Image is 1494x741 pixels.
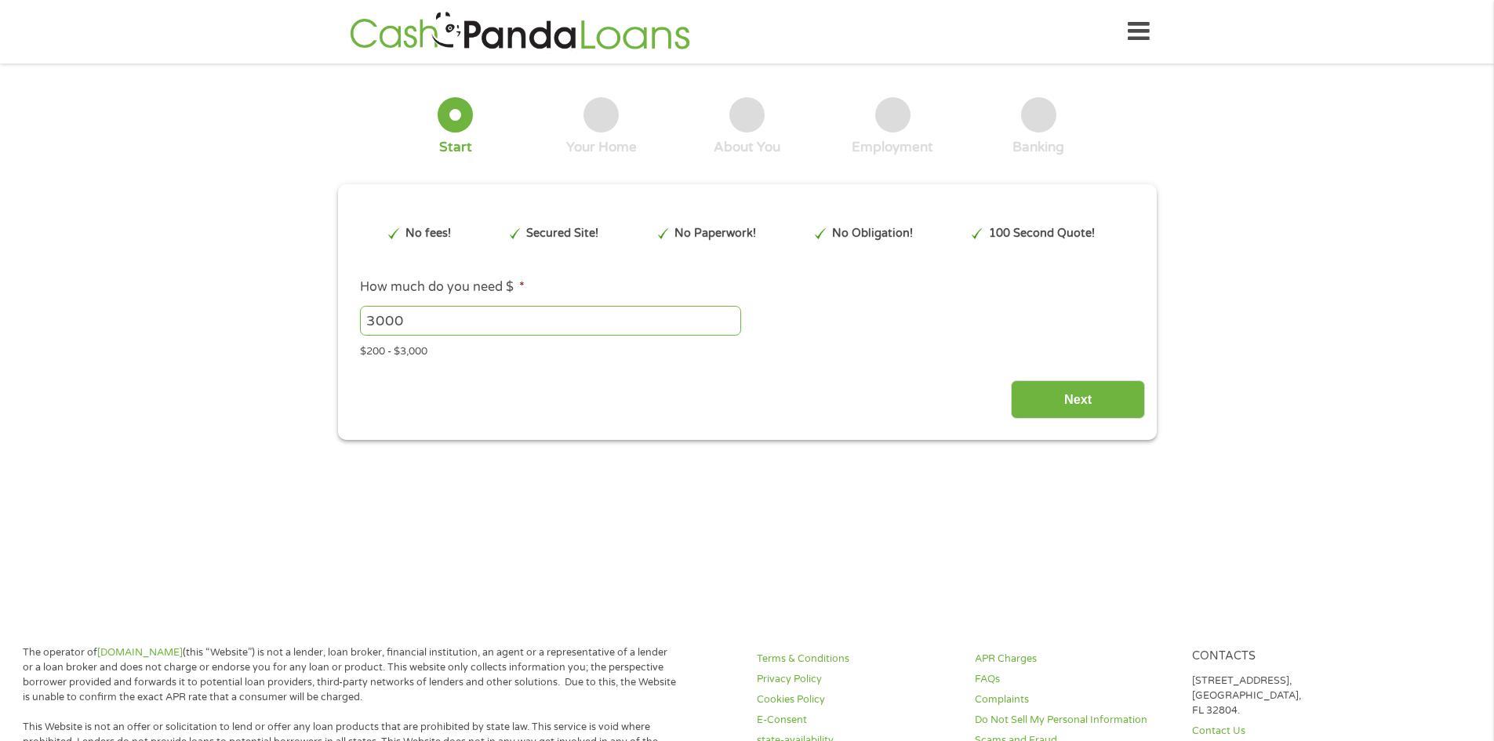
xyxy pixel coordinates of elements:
[975,652,1174,667] a: APR Charges
[989,225,1095,242] p: 100 Second Quote!
[975,672,1174,687] a: FAQs
[1012,139,1064,156] div: Banking
[566,139,637,156] div: Your Home
[757,652,956,667] a: Terms & Conditions
[1011,380,1145,419] input: Next
[439,139,472,156] div: Start
[405,225,451,242] p: No fees!
[975,692,1174,707] a: Complaints
[674,225,756,242] p: No Paperwork!
[1192,674,1391,718] p: [STREET_ADDRESS], [GEOGRAPHIC_DATA], FL 32804.
[852,139,933,156] div: Employment
[23,645,677,705] p: The operator of (this “Website”) is not a lender, loan broker, financial institution, an agent or...
[526,225,598,242] p: Secured Site!
[757,692,956,707] a: Cookies Policy
[757,713,956,728] a: E-Consent
[360,339,1133,360] div: $200 - $3,000
[345,9,695,54] img: GetLoanNow Logo
[714,139,780,156] div: About You
[757,672,956,687] a: Privacy Policy
[360,279,525,296] label: How much do you need $
[832,225,913,242] p: No Obligation!
[975,713,1174,728] a: Do Not Sell My Personal Information
[97,646,183,659] a: [DOMAIN_NAME]
[1192,649,1391,664] h4: Contacts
